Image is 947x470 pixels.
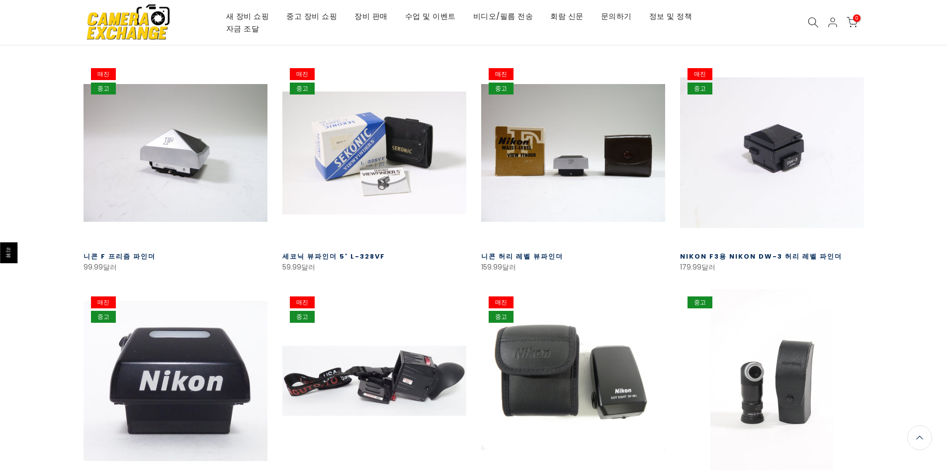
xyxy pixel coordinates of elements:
font: 99.99달러 [84,262,117,272]
font: 비디오/필름 전송 [473,11,533,21]
a: 새 장비 쇼핑 [217,10,278,22]
a: 장비 판매 [346,10,397,22]
font: 179.99달러 [680,262,715,272]
a: 니콘 허리 레벨 뷰파인더 [481,252,563,261]
a: 자금 조달 [217,22,268,35]
font: 장비 판매 [354,11,388,21]
a: 회람 신문 [542,10,593,22]
font: 중고 장비 쇼핑 [286,11,337,21]
font: 리뷰 [5,247,13,258]
a: 수업 및 이벤트 [396,10,464,22]
a: 0 [847,17,858,28]
a: 문의하기 [592,10,640,22]
font: 수업 및 이벤트 [405,11,456,21]
font: 59.99달러 [282,262,315,272]
font: 새 장비 쇼핑 [226,11,269,21]
a: 세코닉 뷰파인더 5' L-328VF [282,252,385,261]
font: 0 [855,14,859,22]
a: 니콘 F 프리즘 파인더 [84,252,156,261]
font: 159.99달러 [481,262,516,272]
font: 회람 신문 [550,11,584,21]
a: 비디오/필름 전송 [464,10,542,22]
font: 문의하기 [601,11,632,21]
a: Nikon F3용 Nikon DW-3 허리 레벨 파인더 [680,252,842,261]
a: 맨 위로 돌아가기 [907,425,932,450]
a: 정보 및 정책 [640,10,701,22]
a: 중고 장비 쇼핑 [278,10,346,22]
